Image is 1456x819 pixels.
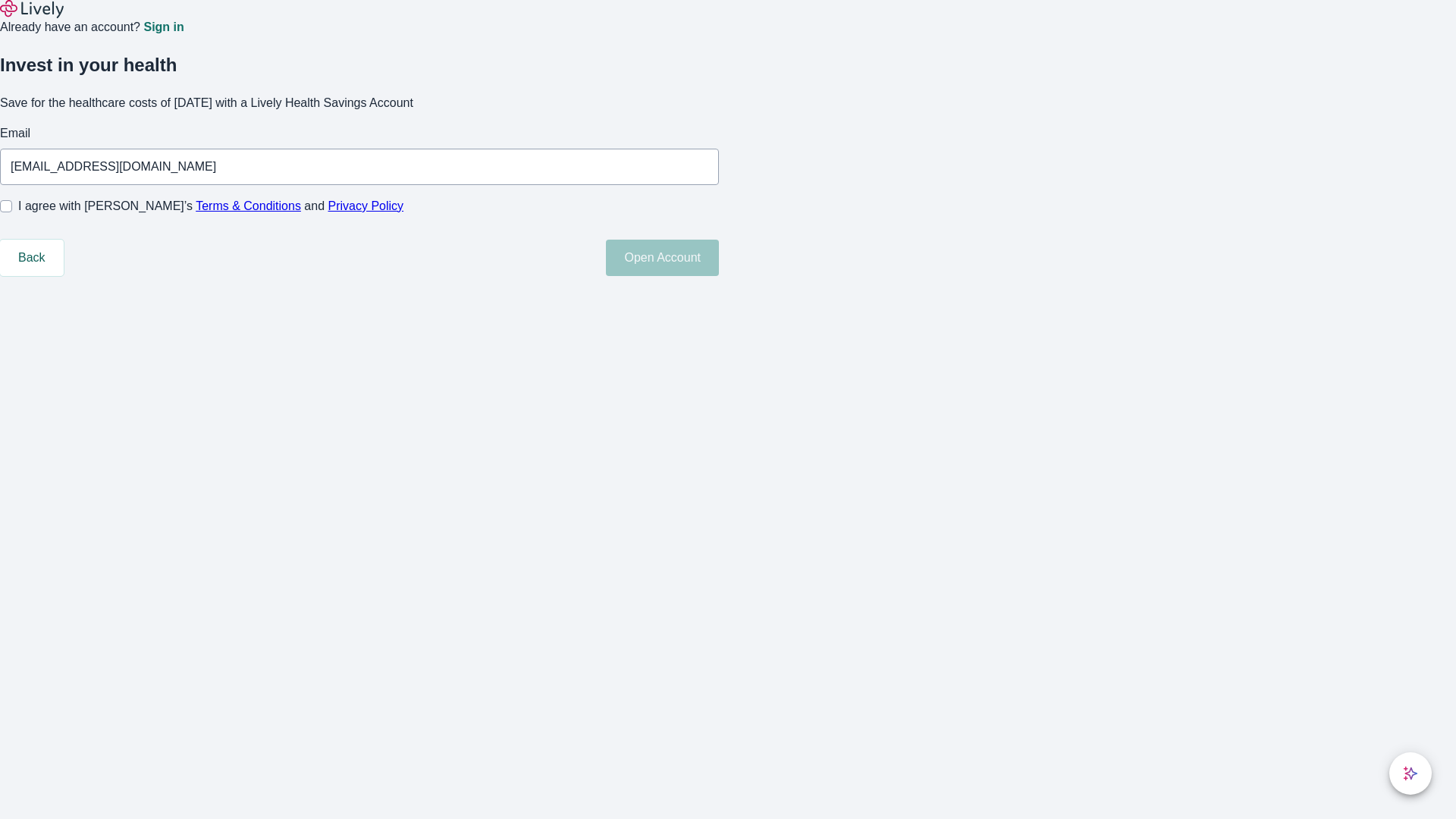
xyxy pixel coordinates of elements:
button: chat [1389,752,1432,795]
a: Terms & Conditions [196,199,301,212]
svg: Lively AI Assistant [1403,766,1418,781]
a: Privacy Policy [328,199,404,212]
a: Sign in [143,21,184,33]
span: I agree with [PERSON_NAME]’s and [18,197,403,215]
